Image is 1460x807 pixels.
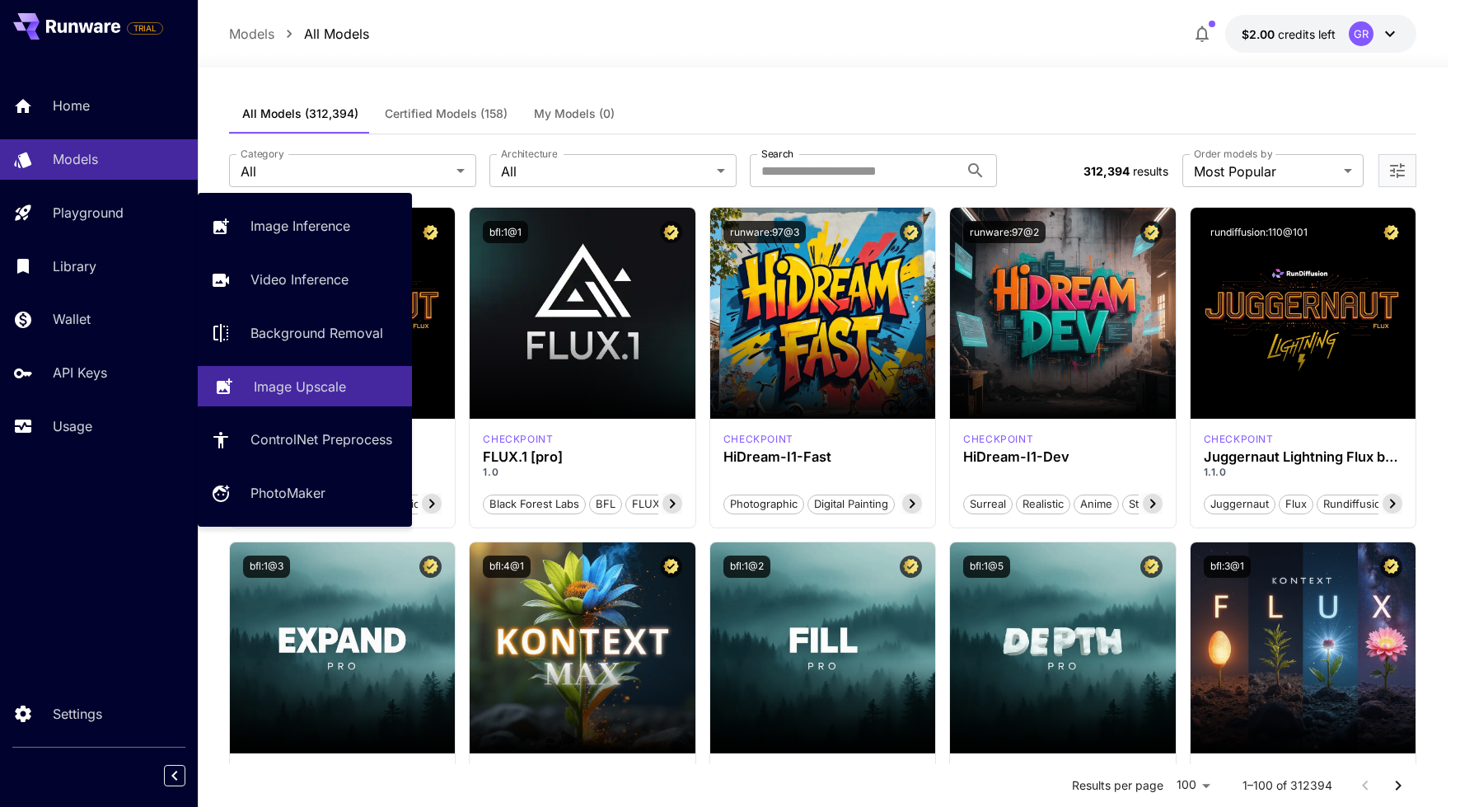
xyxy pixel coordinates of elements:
[419,556,442,578] button: Certified Model – Vetted for best performance and includes a commercial license.
[761,147,793,161] label: Search
[1204,556,1251,578] button: bfl:3@1
[250,323,383,343] p: Background Removal
[53,416,92,436] p: Usage
[250,429,392,449] p: ControlNet Preprocess
[483,449,681,465] h3: FLUX.1 [pro]
[1204,432,1274,447] div: FLUX.1 D
[808,496,894,513] span: Digital Painting
[1280,496,1313,513] span: flux
[1387,161,1407,181] button: Open more filters
[1225,15,1416,53] button: $2.00
[1205,496,1275,513] span: juggernaut
[483,556,531,578] button: bfl:4@1
[723,432,793,447] p: checkpoint
[242,106,358,121] span: All Models (312,394)
[385,106,508,121] span: Certified Models (158)
[1380,221,1402,243] button: Certified Model – Vetted for best performance and includes a commercial license.
[1194,147,1272,161] label: Order models by
[963,556,1010,578] button: bfl:1@5
[963,221,1046,243] button: runware:97@2
[483,221,528,243] button: bfl:1@1
[53,704,102,724] p: Settings
[660,556,682,578] button: Certified Model – Vetted for best performance and includes a commercial license.
[484,496,585,513] span: Black Forest Labs
[1380,556,1402,578] button: Certified Model – Vetted for best performance and includes a commercial license.
[590,496,621,513] span: BFL
[198,206,412,246] a: Image Inference
[1242,27,1278,41] span: $2.00
[53,96,90,115] p: Home
[1317,496,1393,513] span: rundiffusion
[1140,556,1163,578] button: Certified Model – Vetted for best performance and includes a commercial license.
[254,377,346,396] p: Image Upscale
[1204,449,1402,465] h3: Juggernaut Lightning Flux by RunDiffusion
[483,432,553,447] p: checkpoint
[128,22,162,35] span: TRIAL
[1242,26,1336,43] div: $2.00
[900,556,922,578] button: Certified Model – Vetted for best performance and includes a commercial license.
[198,473,412,514] a: PhotoMaker
[250,216,350,236] p: Image Inference
[723,221,806,243] button: runware:97@3
[900,221,922,243] button: Certified Model – Vetted for best performance and includes a commercial license.
[229,24,369,44] nav: breadcrumb
[127,18,163,38] span: Add your payment card to enable full platform functionality.
[483,432,553,447] div: fluxpro
[1133,164,1168,178] span: results
[198,366,412,406] a: Image Upscale
[660,221,682,243] button: Certified Model – Vetted for best performance and includes a commercial license.
[626,496,701,513] span: FLUX.1 [pro]
[1204,221,1314,243] button: rundiffusion:110@101
[1017,496,1069,513] span: Realistic
[250,483,325,503] p: PhotoMaker
[53,203,124,223] p: Playground
[501,147,557,161] label: Architecture
[229,24,274,44] p: Models
[53,256,96,276] p: Library
[1242,777,1332,794] p: 1–100 of 312394
[419,221,442,243] button: Certified Model – Vetted for best performance and includes a commercial license.
[723,449,922,465] h3: HiDream-I1-Fast
[241,162,450,181] span: All
[1170,773,1216,797] div: 100
[483,465,681,480] p: 1.0
[964,496,1012,513] span: Surreal
[198,260,412,300] a: Video Inference
[501,162,710,181] span: All
[1278,27,1336,41] span: credits left
[241,147,284,161] label: Category
[1204,432,1274,447] p: checkpoint
[198,420,412,460] a: ControlNet Preprocess
[534,106,615,121] span: My Models (0)
[1194,162,1337,181] span: Most Popular
[53,149,98,169] p: Models
[723,432,793,447] div: HiDream Fast
[53,309,91,329] p: Wallet
[198,313,412,354] a: Background Removal
[176,761,198,791] div: Collapse sidebar
[1140,221,1163,243] button: Certified Model – Vetted for best performance and includes a commercial license.
[724,496,803,513] span: Photographic
[1349,21,1373,46] div: GR
[250,270,349,289] p: Video Inference
[53,363,107,382] p: API Keys
[1083,164,1130,178] span: 312,394
[963,449,1162,465] h3: HiDream-I1-Dev
[164,765,185,786] button: Collapse sidebar
[1123,496,1174,513] span: Stylized
[963,432,1033,447] div: HiDream Dev
[963,432,1033,447] p: checkpoint
[243,556,290,578] button: bfl:1@3
[1204,465,1402,480] p: 1.1.0
[1382,769,1415,802] button: Go to next page
[1074,496,1118,513] span: Anime
[1072,777,1163,794] p: Results per page
[304,24,369,44] p: All Models
[723,556,770,578] button: bfl:1@2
